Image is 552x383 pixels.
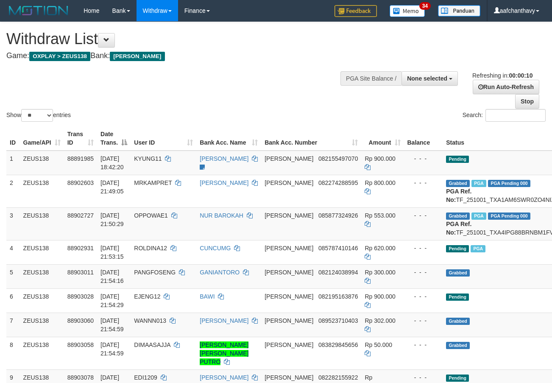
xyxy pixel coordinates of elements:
span: Copy 082155497070 to clipboard [318,155,358,162]
span: Grabbed [446,318,470,325]
span: [DATE] 21:49:05 [100,179,124,195]
span: [PERSON_NAME] [265,245,313,252]
th: Bank Acc. Name: activate to sort column ascending [196,126,261,151]
span: Copy 083829845656 to clipboard [318,341,358,348]
a: BAWI [200,293,215,300]
span: Marked by aafchomsokheang [471,180,486,187]
div: - - - [407,244,440,252]
span: PANGFOSENG [134,269,176,276]
div: - - - [407,341,440,349]
span: EJENG12 [134,293,160,300]
span: Copy 082282155922 to clipboard [318,374,358,381]
div: - - - [407,179,440,187]
td: 1 [6,151,20,175]
span: WANNN013 [134,317,166,324]
span: Pending [446,294,469,301]
span: 88903058 [67,341,94,348]
th: Game/API: activate to sort column ascending [20,126,64,151]
span: [PERSON_NAME] [265,317,313,324]
div: - - - [407,316,440,325]
th: Trans ID: activate to sort column ascending [64,126,97,151]
span: Rp 553.000 [365,212,395,219]
span: Grabbed [446,269,470,277]
label: Show entries [6,109,71,122]
span: Rp 620.000 [365,245,395,252]
div: - - - [407,268,440,277]
div: - - - [407,373,440,382]
td: 6 [6,288,20,313]
th: Date Trans.: activate to sort column descending [97,126,131,151]
span: Rp 300.000 [365,269,395,276]
a: [PERSON_NAME] [200,317,248,324]
span: Rp 800.000 [365,179,395,186]
a: GANIANTORO [200,269,240,276]
span: PGA Pending [488,180,530,187]
span: Marked by aafchomsokheang [471,212,486,220]
td: ZEUS138 [20,240,64,264]
div: - - - [407,292,440,301]
a: [PERSON_NAME] [200,155,248,162]
span: 88891985 [67,155,94,162]
span: Rp 900.000 [365,155,395,162]
span: [DATE] 18:42:20 [100,155,124,171]
span: Copy 082195163876 to clipboard [318,293,358,300]
b: PGA Ref. No: [446,188,471,203]
span: Copy 089523710403 to clipboard [318,317,358,324]
h4: Game: Bank: [6,52,360,60]
input: Search: [485,109,546,122]
span: Grabbed [446,180,470,187]
th: User ID: activate to sort column ascending [131,126,196,151]
td: ZEUS138 [20,313,64,337]
span: [PERSON_NAME] [265,155,313,162]
span: Refreshing in: [472,72,532,79]
span: [DATE] 21:53:15 [100,245,124,260]
a: [PERSON_NAME] [200,179,248,186]
a: NUR BAROKAH [200,212,243,219]
span: [DATE] 21:54:16 [100,269,124,284]
span: [PERSON_NAME] [265,179,313,186]
div: - - - [407,154,440,163]
h1: Withdraw List [6,31,360,48]
a: Run Auto-Refresh [473,80,539,94]
a: [PERSON_NAME] [200,374,248,381]
span: Grabbed [446,342,470,349]
span: [PERSON_NAME] [265,269,313,276]
b: PGA Ref. No: [446,221,471,236]
td: ZEUS138 [20,207,64,240]
span: [DATE] 21:50:29 [100,212,124,227]
span: 88903028 [67,293,94,300]
span: 88902727 [67,212,94,219]
td: 5 [6,264,20,288]
td: ZEUS138 [20,337,64,369]
span: Marked by aafchomsokheang [471,245,485,252]
td: ZEUS138 [20,175,64,207]
span: Rp 302.000 [365,317,395,324]
td: ZEUS138 [20,288,64,313]
td: 3 [6,207,20,240]
a: CUNCUMG [200,245,231,252]
th: Bank Acc. Number: activate to sort column ascending [261,126,361,151]
span: ROLDINA12 [134,245,167,252]
td: 2 [6,175,20,207]
span: 88902603 [67,179,94,186]
span: [DATE] 21:54:59 [100,341,124,357]
span: 88902931 [67,245,94,252]
td: ZEUS138 [20,264,64,288]
td: 8 [6,337,20,369]
select: Showentries [21,109,53,122]
img: MOTION_logo.png [6,4,71,17]
span: Copy 082274288595 to clipboard [318,179,358,186]
span: DIMAASAJJA [134,341,170,348]
span: Copy 085787410146 to clipboard [318,245,358,252]
span: 88903060 [67,317,94,324]
img: Button%20Memo.svg [390,5,425,17]
span: [PERSON_NAME] [265,341,313,348]
img: Feedback.jpg [335,5,377,17]
span: MRKAMPRET [134,179,172,186]
span: 34 [419,2,431,10]
span: Copy 082124038994 to clipboard [318,269,358,276]
label: Search: [463,109,546,122]
span: Rp 50.000 [365,341,392,348]
span: Copy 085877324926 to clipboard [318,212,358,219]
img: panduan.png [438,5,480,17]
